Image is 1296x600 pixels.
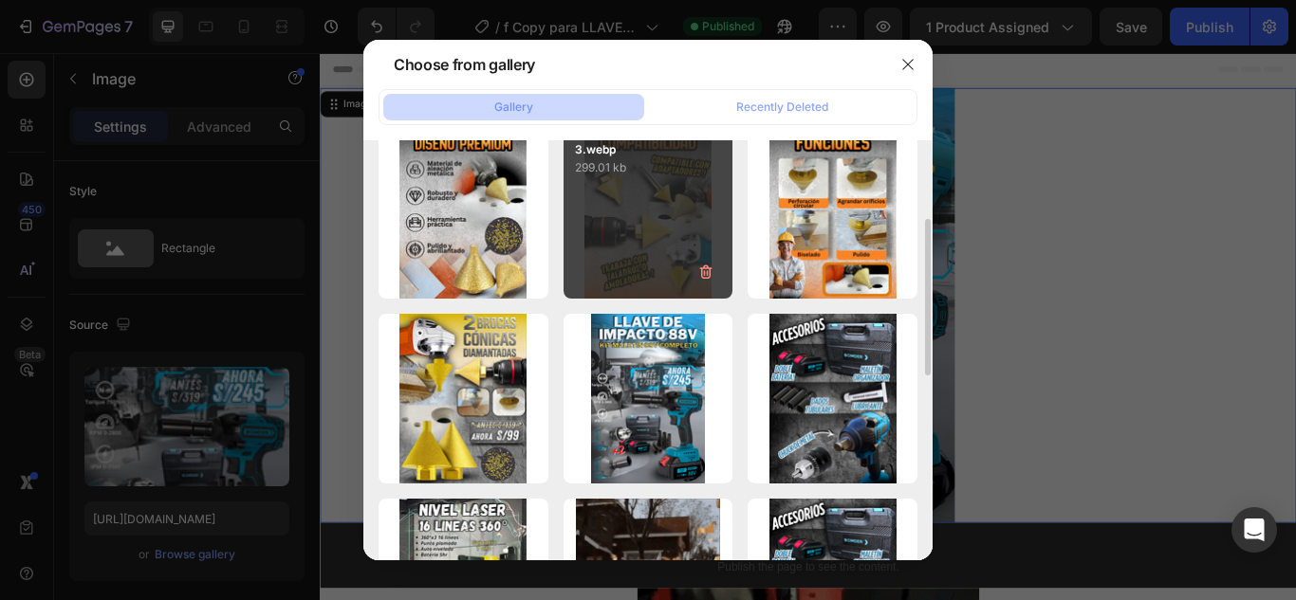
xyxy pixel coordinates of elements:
p: 299.01 kb [575,158,722,177]
img: gempages_551257566819124472-26f6f1e8-dca0-4a5a-90fe-cbe9f6bdb861.png [398,41,740,548]
img: image [399,314,527,483]
div: Recently Deleted [736,99,828,116]
p: 3.webp [575,141,722,158]
button: Gallery [383,94,644,120]
img: image [399,130,527,300]
div: Gallery [494,99,533,116]
img: image [769,130,897,300]
button: Recently Deleted [652,94,913,120]
div: Open Intercom Messenger [1231,507,1277,553]
div: Image [24,51,65,68]
img: image [591,314,705,483]
div: Choose from gallery [394,53,535,76]
img: image [769,314,897,483]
